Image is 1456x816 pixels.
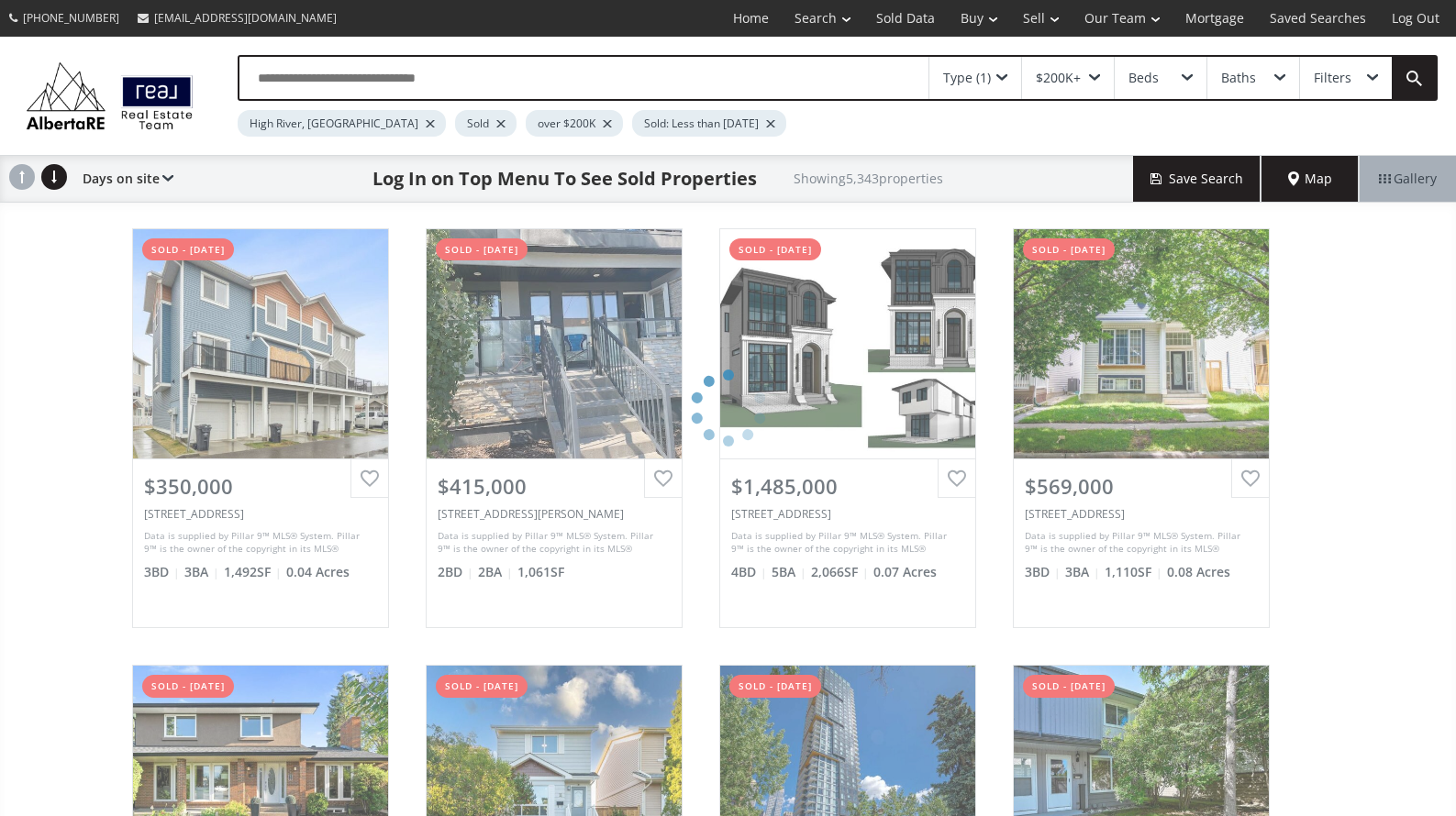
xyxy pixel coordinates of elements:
[128,1,346,35] a: [EMAIL_ADDRESS][DOMAIN_NAME]
[455,110,517,137] div: Sold
[1221,72,1256,84] div: Baths
[23,10,119,26] span: [PHONE_NUMBER]
[154,10,337,26] span: [EMAIL_ADDRESS][DOMAIN_NAME]
[526,110,623,137] div: over $200K
[1359,156,1456,202] div: Gallery
[1036,72,1081,84] div: $200K+
[18,58,201,134] img: Logo
[1133,156,1261,202] button: Save Search
[1128,72,1159,84] div: Beds
[1314,72,1351,84] div: Filters
[238,110,446,137] div: High River, [GEOGRAPHIC_DATA]
[794,171,943,185] h2: Showing 5,343 properties
[1261,156,1359,202] div: Map
[73,156,173,202] div: Days on site
[1379,170,1437,188] span: Gallery
[632,110,786,137] div: Sold: Less than [DATE]
[943,72,991,84] div: Type (1)
[372,166,757,192] h1: Log In on Top Menu To See Sold Properties
[1288,170,1332,188] span: Map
